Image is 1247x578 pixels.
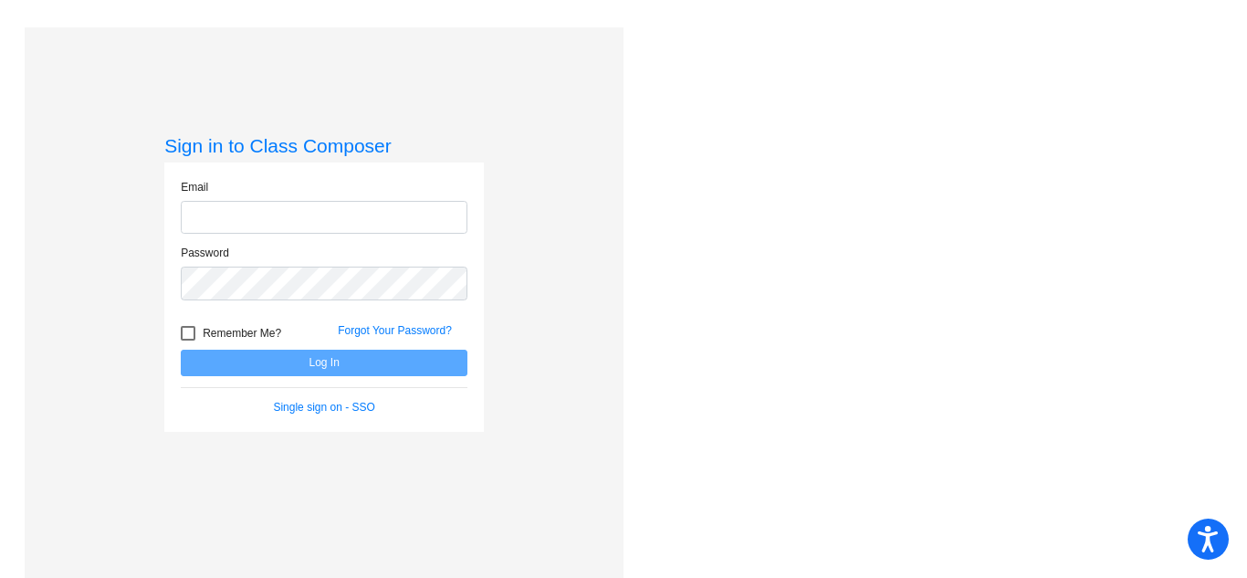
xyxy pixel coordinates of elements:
a: Single sign on - SSO [273,401,374,414]
label: Password [181,245,229,261]
a: Forgot Your Password? [338,324,452,337]
span: Remember Me? [203,322,281,344]
h3: Sign in to Class Composer [164,134,484,157]
label: Email [181,179,208,195]
button: Log In [181,350,467,376]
